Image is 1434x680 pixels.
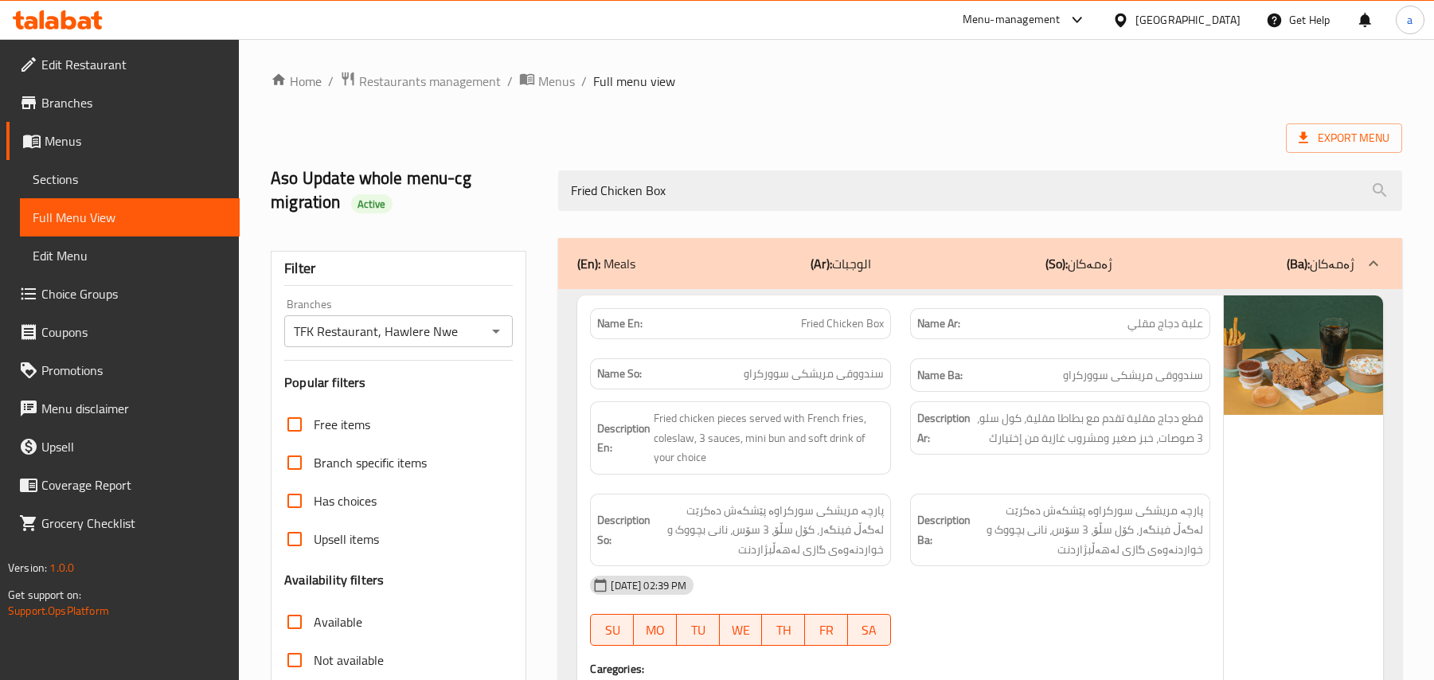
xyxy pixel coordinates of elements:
a: Grocery Checklist [6,504,240,542]
button: SU [590,614,634,646]
a: Full Menu View [20,198,240,236]
a: Promotions [6,351,240,389]
span: Upsell items [314,530,379,549]
span: a [1407,11,1413,29]
img: fried_chicken_box638324341565343944.jpg [1224,295,1383,415]
div: Filter [284,252,513,286]
strong: Name Ar: [917,315,960,332]
span: Has choices [314,491,377,510]
span: Active [351,197,393,212]
span: Fried chicken pieces served with French fries, coleslaw, 3 sauces, mini bun and soft drink of you... [654,408,883,467]
span: [DATE] 02:39 PM [604,578,693,593]
a: Upsell [6,428,240,466]
span: FR [811,619,842,642]
h2: Aso Update whole menu-cg migration [271,166,539,214]
a: Coupons [6,313,240,351]
span: سندووقی مریشکی سوورکراو [1063,365,1203,385]
a: Sections [20,160,240,198]
b: (Ba): [1287,252,1310,276]
span: Version: [8,557,47,578]
span: SU [597,619,627,642]
span: Sections [33,170,227,189]
a: Menus [6,122,240,160]
span: Edit Menu [33,246,227,265]
a: Menu disclaimer [6,389,240,428]
strong: Name En: [597,315,643,332]
span: پارچە مریشکی سورکراوە پێشکەش دەکرێت لەگەڵ فینگەر، کۆل سڵۆ، 3 سۆس، نانی بچووک و خواردنەوەی گازی لە... [974,501,1203,560]
button: TH [762,614,805,646]
input: search [558,170,1402,211]
b: (En): [577,252,600,276]
span: Export Menu [1299,128,1389,148]
li: / [328,72,334,91]
b: (Ar): [811,252,832,276]
button: TU [677,614,720,646]
button: Open [485,320,507,342]
a: Choice Groups [6,275,240,313]
a: Edit Menu [20,236,240,275]
button: WE [720,614,763,646]
span: Full Menu View [33,208,227,227]
strong: Name Ba: [917,365,963,385]
strong: Description So: [597,510,651,549]
span: Promotions [41,361,227,380]
h3: Availability filters [284,571,384,589]
span: پارچە مریشکی سورکراوە پێشکەش دەکرێت لەگەڵ فینگەر، کۆل سڵۆ، 3 سۆس، نانی بچووک و خواردنەوەی گازی لە... [654,501,883,560]
p: ژەمەکان [1287,254,1354,273]
div: Menu-management [963,10,1061,29]
a: Restaurants management [340,71,501,92]
span: Edit Restaurant [41,55,227,74]
span: Full menu view [593,72,675,91]
span: Get support on: [8,584,81,605]
strong: Description En: [597,419,651,458]
button: MO [634,614,677,646]
span: 1.0.0 [49,557,74,578]
span: Export Menu [1286,123,1402,153]
a: Branches [6,84,240,122]
button: SA [848,614,891,646]
div: (En): Meals(Ar):الوجبات(So):ژەمەکان(Ba):ژەمەکان [558,238,1402,289]
span: علبة دجاج مقلي [1127,315,1203,332]
a: Coverage Report [6,466,240,504]
span: Menu disclaimer [41,399,227,418]
a: Support.OpsPlatform [8,600,109,621]
li: / [581,72,587,91]
div: Active [351,194,393,213]
span: MO [640,619,670,642]
span: Choice Groups [41,284,227,303]
span: Available [314,612,362,631]
h4: Caregories: [590,661,1210,677]
span: Upsell [41,437,227,456]
span: Fried Chicken Box [801,315,884,332]
div: [GEOGRAPHIC_DATA] [1135,11,1241,29]
span: Grocery Checklist [41,514,227,533]
span: Menus [45,131,227,150]
p: الوجبات [811,254,871,273]
span: TH [768,619,799,642]
span: Free items [314,415,370,434]
button: FR [805,614,848,646]
p: Meals [577,254,635,273]
b: (So): [1045,252,1068,276]
span: TU [683,619,713,642]
span: Restaurants management [359,72,501,91]
span: Coverage Report [41,475,227,494]
span: SA [854,619,885,642]
strong: Name So: [597,365,642,382]
span: Branch specific items [314,453,427,472]
a: Home [271,72,322,91]
h3: Popular filters [284,373,513,392]
a: Edit Restaurant [6,45,240,84]
span: Coupons [41,322,227,342]
span: سندووقی مریشکی سوورکراو [744,365,884,382]
span: Not available [314,651,384,670]
nav: breadcrumb [271,71,1402,92]
p: ژەمەکان [1045,254,1112,273]
span: قطع دجاج مقلية تقدم مع بطاطا مقلية، كول سلو، 3 صوصات، خبز صغير ومشروب غازية من إختيارك [974,408,1203,447]
strong: Description Ba: [917,510,971,549]
strong: Description Ar: [917,408,971,447]
a: Menus [519,71,575,92]
li: / [507,72,513,91]
span: Branches [41,93,227,112]
span: WE [726,619,756,642]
